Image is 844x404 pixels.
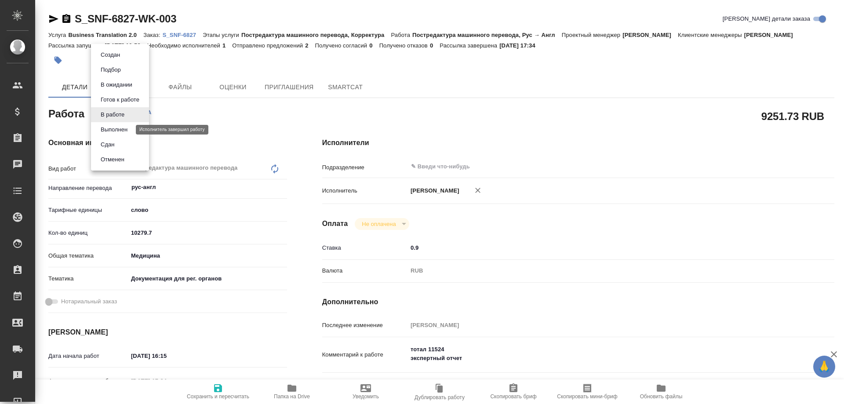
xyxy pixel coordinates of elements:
[98,110,127,120] button: В работе
[98,140,117,149] button: Сдан
[98,155,127,164] button: Отменен
[98,125,130,135] button: Выполнен
[98,95,142,105] button: Готов к работе
[98,50,123,60] button: Создан
[98,65,124,75] button: Подбор
[98,80,135,90] button: В ожидании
